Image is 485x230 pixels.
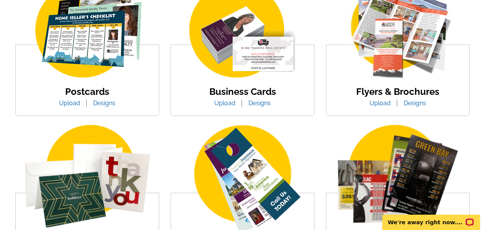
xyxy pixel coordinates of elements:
[243,99,276,107] a: Designs
[377,206,485,230] iframe: LiveChat chat widget
[209,99,241,107] a: Upload
[398,99,432,107] a: Designs
[364,99,396,107] a: Upload
[87,99,121,107] a: Designs
[356,86,439,97] a: Flyers & Brochures
[65,86,109,97] a: Postcards
[209,86,276,97] a: Business Cards
[53,99,86,107] a: Upload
